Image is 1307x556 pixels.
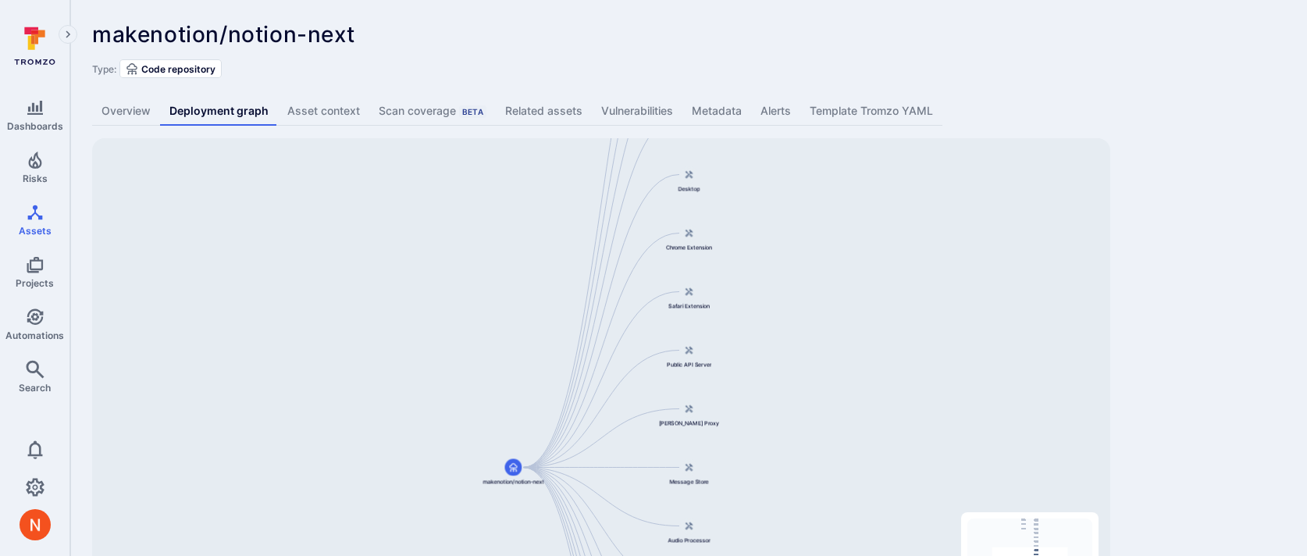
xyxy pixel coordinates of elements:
span: Desktop [678,184,700,192]
span: makenotion/notion-next [92,21,354,48]
a: Vulnerabilities [592,97,682,126]
span: Search [19,382,51,394]
div: Neeren Patki [20,509,51,540]
div: Scan coverage [379,103,486,119]
div: Beta [459,105,486,118]
a: Deployment graph [160,97,278,126]
img: ACg8ocIprwjrgDQnDsNSk9Ghn5p5-B8DpAKWoJ5Gi9syOE4K59tr4Q=s96-c [20,509,51,540]
a: Related assets [496,97,592,126]
button: Expand navigation menu [59,25,77,44]
a: Alerts [751,97,800,126]
span: Projects [16,277,54,289]
span: Dashboards [7,120,63,132]
span: Audio Processor [668,536,710,544]
span: Chrome Extension [666,243,713,251]
span: Type: [92,63,116,75]
span: [PERSON_NAME] Proxy [659,419,720,426]
span: Safari Extension [668,301,710,309]
a: Template Tromzo YAML [800,97,942,126]
span: Code repository [141,63,215,75]
a: Asset context [278,97,369,126]
span: makenotion/notion-next [483,477,544,485]
a: Overview [92,97,160,126]
a: Metadata [682,97,751,126]
span: Assets [19,225,52,237]
i: Expand navigation menu [62,28,73,41]
span: Automations [5,330,64,341]
span: Message Store [669,477,709,485]
div: Asset tabs [92,97,1285,126]
span: Risks [23,173,48,184]
span: Public API Server [667,360,711,368]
